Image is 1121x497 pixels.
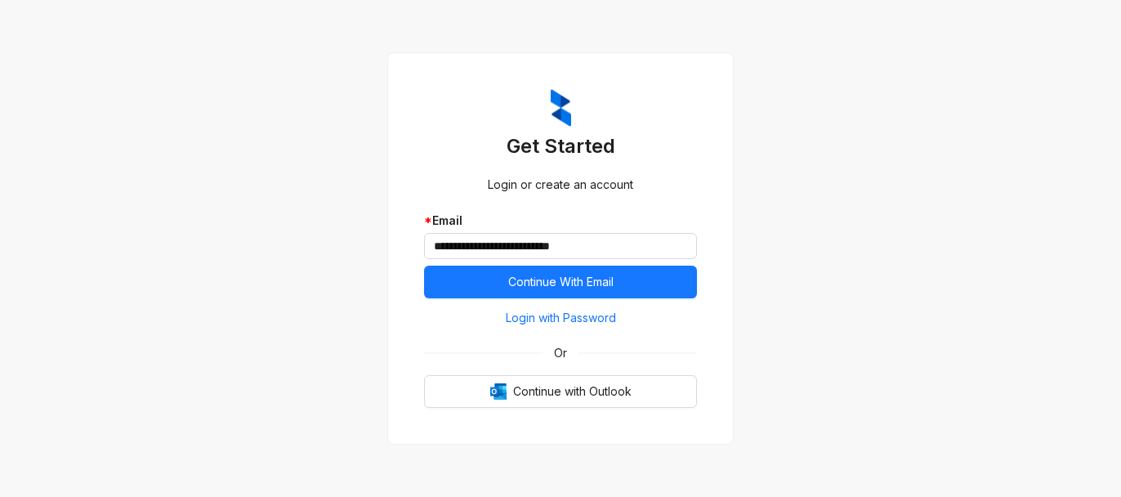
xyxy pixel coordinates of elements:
[543,344,578,362] span: Or
[424,375,697,408] button: OutlookContinue with Outlook
[551,89,571,127] img: ZumaIcon
[506,309,616,327] span: Login with Password
[424,305,697,331] button: Login with Password
[424,176,697,194] div: Login or create an account
[424,212,697,230] div: Email
[424,133,697,159] h3: Get Started
[424,266,697,298] button: Continue With Email
[490,383,507,400] img: Outlook
[513,383,632,401] span: Continue with Outlook
[508,273,614,291] span: Continue With Email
